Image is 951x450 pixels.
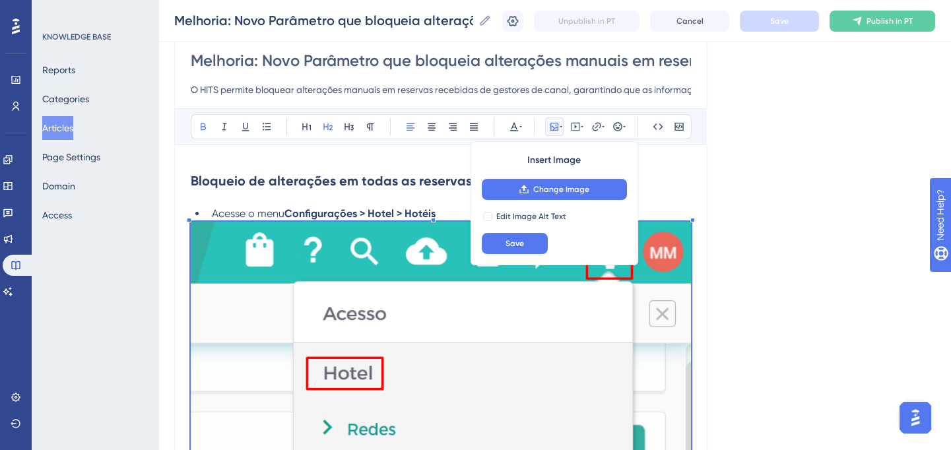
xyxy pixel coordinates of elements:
div: KNOWLEDGE BASE [42,32,111,42]
button: Access [42,203,72,227]
button: Categories [42,87,89,111]
button: Page Settings [42,145,100,169]
strong: Bloqueio de alterações em todas as reservas integradas [191,173,544,189]
strong: Configurações > Hotel > Hotéis [284,207,436,220]
button: Save [482,233,548,254]
button: Reports [42,58,75,82]
span: Save [770,16,789,26]
span: Publish in PT [867,16,913,26]
span: Acesse o menu [212,207,284,220]
span: Save [506,238,524,249]
button: Unpublish in PT [534,11,639,32]
button: Cancel [650,11,729,32]
button: Domain [42,174,75,198]
iframe: UserGuiding AI Assistant Launcher [896,398,935,437]
span: Cancel [676,16,704,26]
button: Change Image [482,179,627,200]
span: Insert Image [527,152,581,168]
input: Article Title [191,50,691,71]
button: Publish in PT [830,11,935,32]
input: Article Name [174,11,473,30]
button: Save [740,11,819,32]
span: Unpublish in PT [558,16,615,26]
span: Change Image [533,184,589,195]
span: Need Help? [31,3,82,19]
input: Article Description [191,82,691,98]
button: Articles [42,116,73,140]
span: Edit Image Alt Text [496,211,566,222]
